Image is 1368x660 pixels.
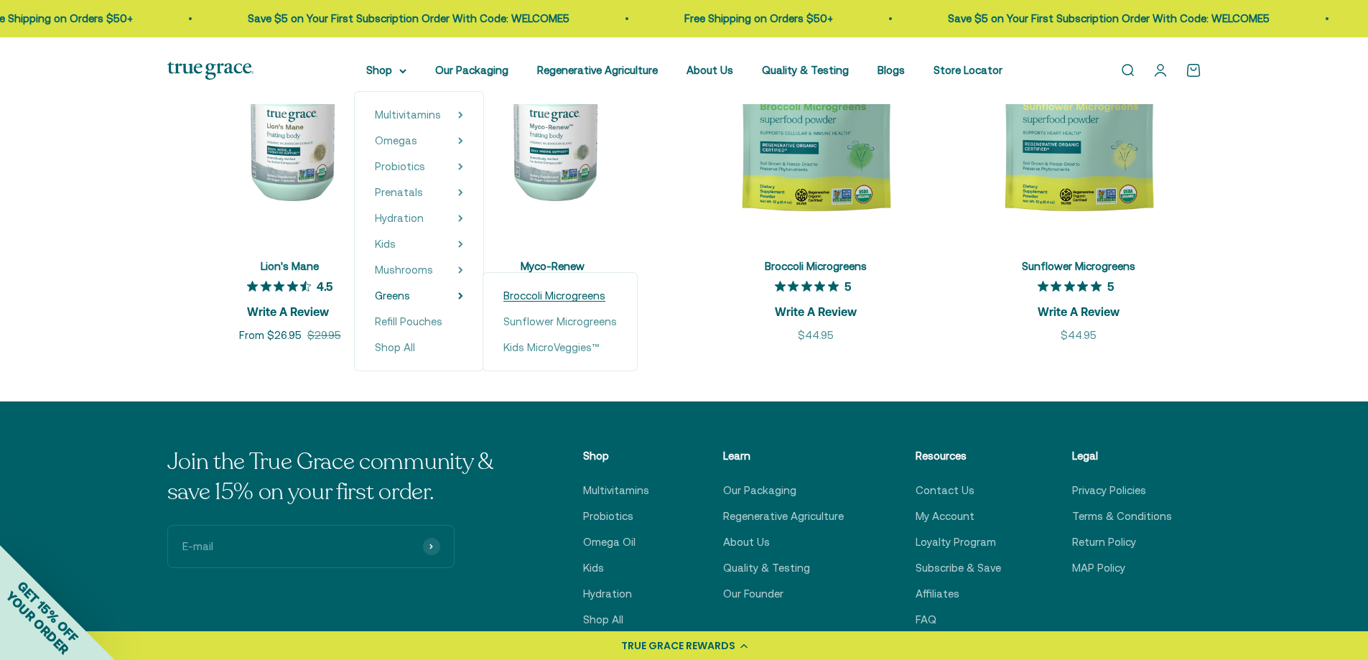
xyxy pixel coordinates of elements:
span: Multivitamins [375,108,441,121]
p: Save $5 on Your First Subscription Order With Code: WELCOME5 [248,10,569,27]
span: Omegas [375,134,417,147]
a: Privacy Policies [1072,482,1146,499]
p: Resources [916,447,1001,465]
sale-price: From $26.95 [239,327,302,344]
span: Write A Review [775,300,857,322]
span: Prenatals [375,186,423,198]
a: Terms & Conditions [1072,508,1172,525]
a: Sunflower Microgreens [1022,260,1135,272]
a: Kids MicroVeggies™ [503,339,617,356]
a: Broccoli Microgreens [765,260,867,272]
button: 5 out 5 stars rating in total 2 reviews. Jump to reviews. [1038,276,1120,322]
a: Mushrooms [375,261,433,279]
a: Quality & Testing [762,64,849,76]
a: About Us [723,534,770,551]
a: Our Founder [723,585,783,603]
p: Legal [1072,447,1172,465]
a: Multivitamins [583,482,649,499]
a: Probiotics [375,158,425,175]
a: Sunflower Microgreens [503,313,617,330]
a: Regenerative Agriculture [723,508,844,525]
a: MAP Policy [1072,559,1125,577]
a: Return Policy [1072,534,1136,551]
a: Store Locator [934,64,1002,76]
span: Shop All [375,341,415,353]
span: Broccoli Microgreens [503,289,605,302]
compare-at-price: $29.95 [307,327,341,344]
a: Regenerative Agriculture [537,64,658,76]
a: FAQ [916,611,936,628]
summary: Mushrooms [375,261,463,279]
span: Greens [375,289,410,302]
span: Refill Pouches [375,315,442,327]
span: Probiotics [375,160,425,172]
button: 5 out 5 stars rating in total 5 reviews. Jump to reviews. [775,276,857,322]
a: Kids [375,236,396,253]
span: Kids MicroVeggies™ [503,341,600,353]
a: Quality & Testing [723,559,810,577]
button: 4.5 out 5 stars rating in total 12 reviews. Jump to reviews. [247,276,332,322]
a: Kids [583,559,604,577]
span: Write A Review [247,300,329,322]
a: Loyalty Program [916,534,996,551]
summary: Greens [375,287,463,305]
span: 5 [844,279,851,293]
div: TRUE GRACE REWARDS [621,638,735,654]
a: Free Shipping on Orders $50+ [684,12,833,24]
span: Write A Review [1038,300,1120,322]
a: Contact Us [916,482,974,499]
summary: Omegas [375,132,463,149]
summary: Probiotics [375,158,463,175]
span: 5 [1107,279,1114,293]
a: Affiliates [916,585,959,603]
summary: Kids [375,236,463,253]
span: 4.5 [317,279,332,293]
summary: Hydration [375,210,463,227]
summary: Prenatals [375,184,463,201]
a: Subscribe & Save [916,559,1001,577]
a: Our Packaging [723,482,796,499]
a: Probiotics [583,508,633,525]
span: Mushrooms [375,264,433,276]
span: Kids [375,238,396,250]
p: Shop [583,447,652,465]
a: Our Packaging [435,64,508,76]
a: Omega Oil [583,534,636,551]
summary: Shop [366,62,406,79]
sale-price: $44.95 [1061,327,1097,344]
a: Omegas [375,132,417,149]
a: Broccoli Microgreens [503,287,617,305]
summary: Multivitamins [375,106,463,124]
a: Lion's Mane [261,260,319,272]
span: GET 15% OFF [14,578,81,645]
a: Hydration [375,210,424,227]
span: Hydration [375,212,424,224]
a: My Account [916,508,974,525]
a: Greens [375,287,410,305]
p: Learn [723,447,844,465]
a: Multivitamins [375,106,441,124]
span: YOUR ORDER [3,588,72,657]
a: Blogs [878,64,905,76]
p: Join the True Grace community & save 15% on your first order. [167,447,512,507]
a: Shop All [583,611,623,628]
p: Save $5 on Your First Subscription Order With Code: WELCOME5 [948,10,1270,27]
a: Hydration [583,585,632,603]
a: About Us [687,64,733,76]
a: Refill Pouches [375,313,463,330]
span: Sunflower Microgreens [503,315,617,327]
sale-price: $44.95 [798,327,834,344]
a: Shop All [375,339,463,356]
a: Prenatals [375,184,423,201]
